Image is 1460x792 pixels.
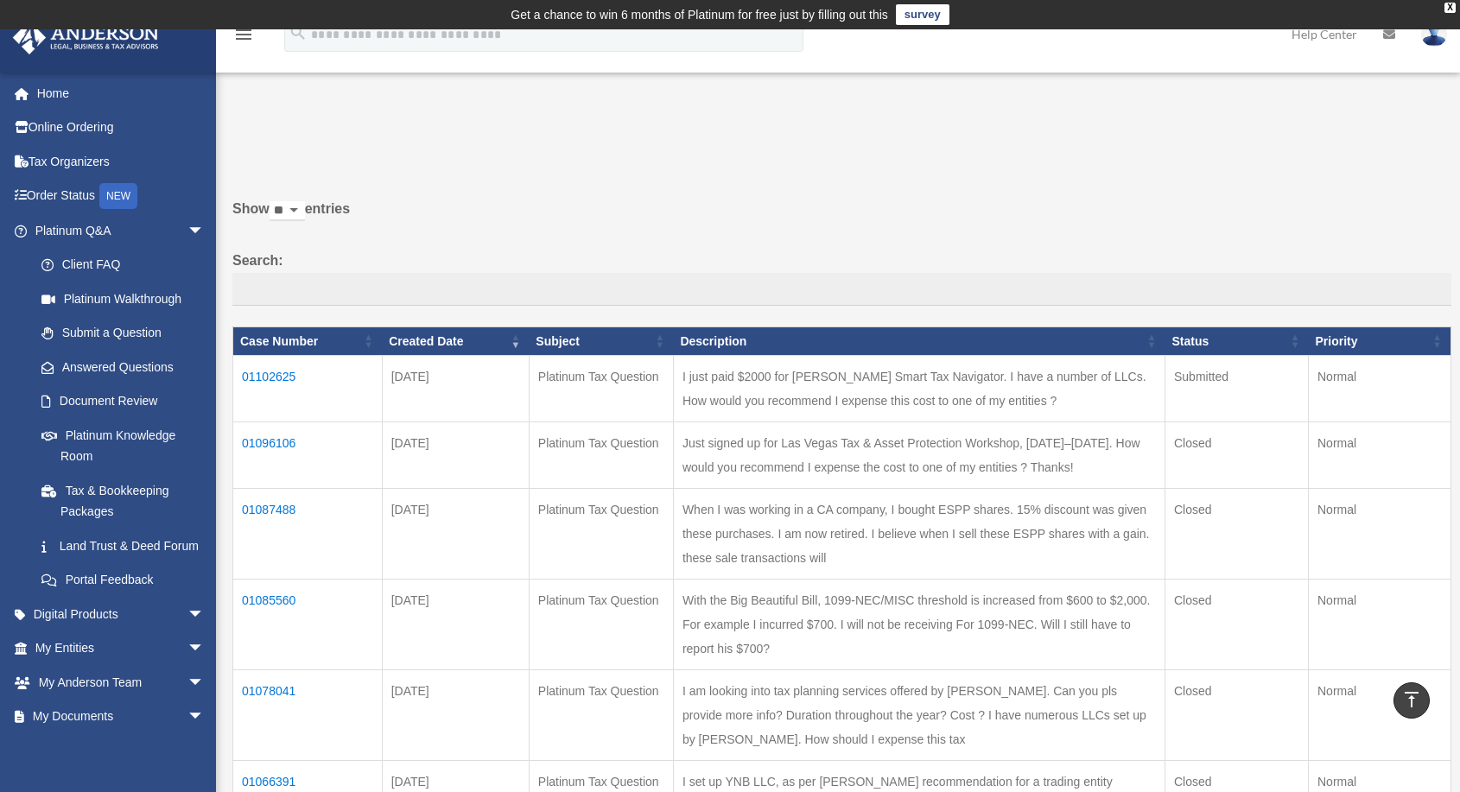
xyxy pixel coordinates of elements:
[1165,670,1308,761] td: Closed
[673,422,1165,489] td: Just signed up for Las Vegas Tax & Asset Protection Workshop, [DATE]–[DATE]. How would you recomm...
[232,249,1451,306] label: Search:
[233,670,383,761] td: 01078041
[673,489,1165,580] td: When I was working in a CA company, I bought ESPP shares. 15% discount was given these purchases....
[12,111,231,145] a: Online Ordering
[187,733,222,769] span: arrow_drop_down
[12,76,231,111] a: Home
[1165,489,1308,580] td: Closed
[529,489,673,580] td: Platinum Tax Question
[511,4,888,25] div: Get a chance to win 6 months of Platinum for free just by filling out this
[382,580,529,670] td: [DATE]
[12,631,231,666] a: My Entitiesarrow_drop_down
[233,580,383,670] td: 01085560
[24,563,222,598] a: Portal Feedback
[24,248,222,282] a: Client FAQ
[233,489,383,580] td: 01087488
[1165,356,1308,422] td: Submitted
[1165,580,1308,670] td: Closed
[1393,682,1430,719] a: vertical_align_top
[1165,326,1308,356] th: Status: activate to sort column ascending
[12,213,222,248] a: Platinum Q&Aarrow_drop_down
[1308,356,1450,422] td: Normal
[1308,489,1450,580] td: Normal
[24,473,222,529] a: Tax & Bookkeeping Packages
[12,733,231,768] a: Online Learningarrow_drop_down
[529,580,673,670] td: Platinum Tax Question
[187,213,222,249] span: arrow_drop_down
[12,597,231,631] a: Digital Productsarrow_drop_down
[289,23,308,42] i: search
[382,422,529,489] td: [DATE]
[1421,22,1447,47] img: User Pic
[232,197,1451,238] label: Show entries
[24,282,222,316] a: Platinum Walkthrough
[24,418,222,473] a: Platinum Knowledge Room
[382,326,529,356] th: Created Date: activate to sort column ascending
[1444,3,1456,13] div: close
[233,422,383,489] td: 01096106
[529,326,673,356] th: Subject: activate to sort column ascending
[896,4,949,25] a: survey
[1308,580,1450,670] td: Normal
[99,183,137,209] div: NEW
[1401,689,1422,710] i: vertical_align_top
[270,201,305,221] select: Showentries
[187,700,222,735] span: arrow_drop_down
[24,384,222,419] a: Document Review
[187,665,222,700] span: arrow_drop_down
[233,356,383,422] td: 01102625
[529,670,673,761] td: Platinum Tax Question
[8,21,164,54] img: Anderson Advisors Platinum Portal
[24,316,222,351] a: Submit a Question
[24,529,222,563] a: Land Trust & Deed Forum
[382,489,529,580] td: [DATE]
[1308,670,1450,761] td: Normal
[382,670,529,761] td: [DATE]
[382,356,529,422] td: [DATE]
[12,665,231,700] a: My Anderson Teamarrow_drop_down
[12,179,231,214] a: Order StatusNEW
[529,422,673,489] td: Platinum Tax Question
[1308,326,1450,356] th: Priority: activate to sort column ascending
[187,631,222,667] span: arrow_drop_down
[673,670,1165,761] td: I am looking into tax planning services offered by [PERSON_NAME]. Can you pls provide more info? ...
[673,356,1165,422] td: I just paid $2000 for [PERSON_NAME] Smart Tax Navigator. I have a number of LLCs. How would you r...
[673,580,1165,670] td: With the Big Beautiful Bill, 1099-NEC/MISC threshold is increased from $600 to $2,000. For exampl...
[24,350,213,384] a: Answered Questions
[233,24,254,45] i: menu
[12,144,231,179] a: Tax Organizers
[529,356,673,422] td: Platinum Tax Question
[1308,422,1450,489] td: Normal
[673,326,1165,356] th: Description: activate to sort column ascending
[1165,422,1308,489] td: Closed
[12,700,231,734] a: My Documentsarrow_drop_down
[232,273,1451,306] input: Search:
[233,326,383,356] th: Case Number: activate to sort column ascending
[187,597,222,632] span: arrow_drop_down
[233,30,254,45] a: menu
